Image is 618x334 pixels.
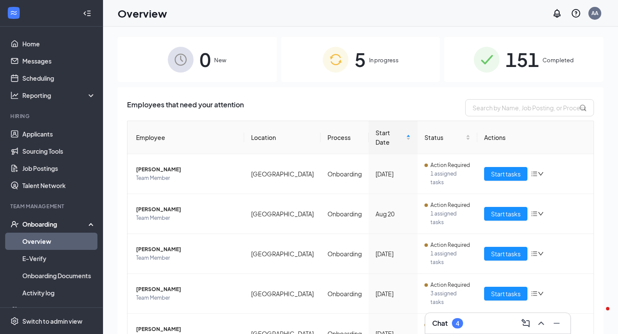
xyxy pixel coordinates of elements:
div: Team Management [10,203,94,210]
div: [DATE] [376,169,411,179]
span: down [538,251,544,257]
div: [DATE] [376,289,411,298]
div: Onboarding [22,220,88,228]
svg: Collapse [83,9,91,18]
input: Search by Name, Job Posting, or Process [465,99,594,116]
th: Actions [477,121,594,154]
span: 1 assigned tasks [430,249,470,267]
a: Talent Network [22,177,96,194]
span: [PERSON_NAME] [136,205,237,214]
th: Status [418,121,477,154]
span: [PERSON_NAME] [136,245,237,254]
span: Action Required [430,161,470,170]
span: Team Member [136,254,237,262]
span: [PERSON_NAME] [136,285,237,294]
span: Start tasks [491,209,521,219]
button: Start tasks [484,167,527,181]
a: E-Verify [22,250,96,267]
span: Team Member [136,294,237,302]
td: Onboarding [321,234,369,274]
td: [GEOGRAPHIC_DATA] [244,194,321,234]
svg: UserCheck [10,220,19,228]
div: Switch to admin view [22,317,82,325]
th: Location [244,121,321,154]
span: [PERSON_NAME] [136,325,237,334]
svg: Settings [10,317,19,325]
iframe: Intercom live chat [589,305,609,325]
h3: Chat [432,319,448,328]
a: Team [22,301,96,319]
span: bars [531,210,538,217]
a: Activity log [22,284,96,301]
span: 1 assigned tasks [430,210,470,227]
button: Start tasks [484,247,527,261]
a: Applicants [22,125,96,143]
a: Job Postings [22,160,96,177]
span: Start Date [376,128,405,147]
span: down [538,211,544,217]
a: Sourcing Tools [22,143,96,160]
td: Onboarding [321,154,369,194]
span: 1 assigned tasks [430,170,470,187]
svg: ChevronUp [536,318,546,328]
svg: QuestionInfo [571,8,581,18]
td: [GEOGRAPHIC_DATA] [244,234,321,274]
span: Team Member [136,174,237,182]
span: Action Required [430,281,470,289]
a: Onboarding Documents [22,267,96,284]
span: Action Required [430,241,470,249]
span: Start tasks [491,289,521,298]
span: down [538,171,544,177]
span: In progress [369,56,399,64]
a: Scheduling [22,70,96,87]
span: down [538,291,544,297]
a: Home [22,35,96,52]
span: Status [424,133,463,142]
span: bars [531,170,538,177]
a: Overview [22,233,96,250]
h1: Overview [118,6,167,21]
span: Action Required [430,201,470,210]
div: [DATE] [376,249,411,258]
div: Hiring [10,112,94,120]
svg: WorkstreamLogo [9,9,18,17]
th: Process [321,121,369,154]
span: bars [531,290,538,297]
span: Start tasks [491,249,521,258]
span: Team Member [136,214,237,222]
div: 4 [456,320,459,327]
div: Reporting [22,91,96,100]
span: 3 assigned tasks [430,289,470,307]
div: Aug 20 [376,209,411,219]
span: Completed [542,56,574,64]
span: Start tasks [491,169,521,179]
span: 0 [200,45,211,74]
button: ChevronUp [534,316,548,330]
div: AA [591,9,598,17]
svg: Analysis [10,91,19,100]
span: 151 [506,45,539,74]
td: [GEOGRAPHIC_DATA] [244,154,321,194]
span: bars [531,250,538,257]
button: ComposeMessage [519,316,533,330]
span: [PERSON_NAME] [136,165,237,174]
svg: Notifications [552,8,562,18]
svg: Minimize [551,318,562,328]
th: Employee [127,121,244,154]
span: New [214,56,226,64]
a: Messages [22,52,96,70]
svg: ComposeMessage [521,318,531,328]
span: Employees that need your attention [127,99,244,116]
span: 5 [354,45,366,74]
td: [GEOGRAPHIC_DATA] [244,274,321,314]
td: Onboarding [321,274,369,314]
td: Onboarding [321,194,369,234]
button: Minimize [550,316,563,330]
button: Start tasks [484,287,527,301]
button: Start tasks [484,207,527,221]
